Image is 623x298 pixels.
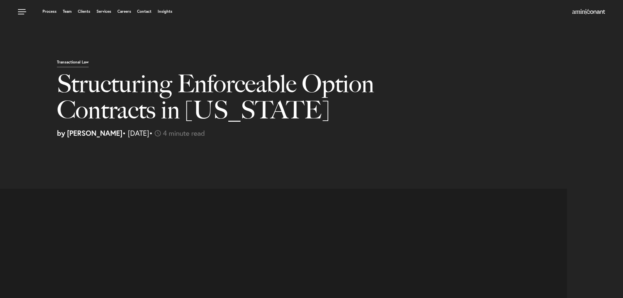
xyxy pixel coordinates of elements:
[57,60,89,67] p: Transactional Law
[158,9,172,13] a: Insights
[78,9,90,13] a: Clients
[117,9,131,13] a: Careers
[163,128,205,138] span: 4 minute read
[149,128,153,138] span: •
[572,9,605,15] a: Home
[572,9,605,14] img: Amini & Conant
[57,128,122,138] strong: by [PERSON_NAME]
[155,130,161,136] img: icon-time-light.svg
[137,9,151,13] a: Contact
[57,130,618,137] p: • [DATE]
[43,9,57,13] a: Process
[57,71,450,130] h1: Structuring Enforceable Option Contracts in [US_STATE]
[96,9,111,13] a: Services
[63,9,72,13] a: Team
